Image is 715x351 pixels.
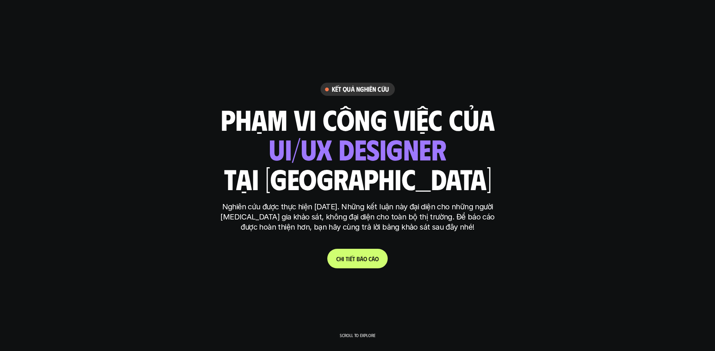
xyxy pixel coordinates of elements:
[217,202,498,232] p: Nghiên cứu được thực hiện [DATE]. Những kết luận này đại diện cho những người [MEDICAL_DATA] gia ...
[332,85,389,94] h6: Kết quả nghiên cứu
[221,103,495,135] h1: phạm vi công việc của
[336,255,339,262] span: C
[360,255,363,262] span: á
[363,255,367,262] span: o
[224,163,491,194] h1: tại [GEOGRAPHIC_DATA]
[352,255,355,262] span: t
[348,255,350,262] span: i
[372,255,375,262] span: á
[343,255,344,262] span: i
[357,255,360,262] span: b
[369,255,372,262] span: c
[339,255,343,262] span: h
[346,255,348,262] span: t
[350,255,352,262] span: ế
[327,249,388,268] a: Chitiếtbáocáo
[340,333,375,338] p: Scroll to explore
[375,255,379,262] span: o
